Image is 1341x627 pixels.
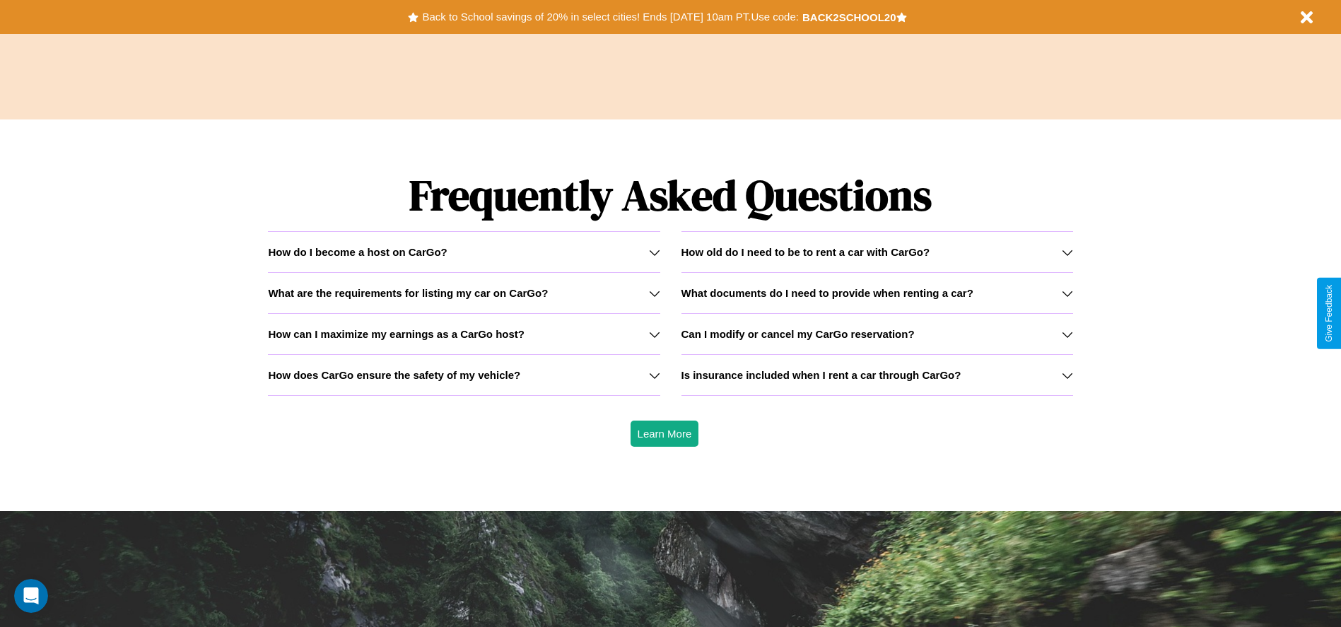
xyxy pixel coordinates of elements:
[418,7,802,27] button: Back to School savings of 20% in select cities! Ends [DATE] 10am PT.Use code:
[681,246,930,258] h3: How old do I need to be to rent a car with CarGo?
[681,287,973,299] h3: What documents do I need to provide when renting a car?
[1324,285,1334,342] div: Give Feedback
[681,328,915,340] h3: Can I modify or cancel my CarGo reservation?
[268,328,525,340] h3: How can I maximize my earnings as a CarGo host?
[802,11,896,23] b: BACK2SCHOOL20
[268,369,520,381] h3: How does CarGo ensure the safety of my vehicle?
[268,159,1072,231] h1: Frequently Asked Questions
[268,287,548,299] h3: What are the requirements for listing my car on CarGo?
[631,421,699,447] button: Learn More
[14,579,48,613] iframe: Intercom live chat
[681,369,961,381] h3: Is insurance included when I rent a car through CarGo?
[268,246,447,258] h3: How do I become a host on CarGo?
